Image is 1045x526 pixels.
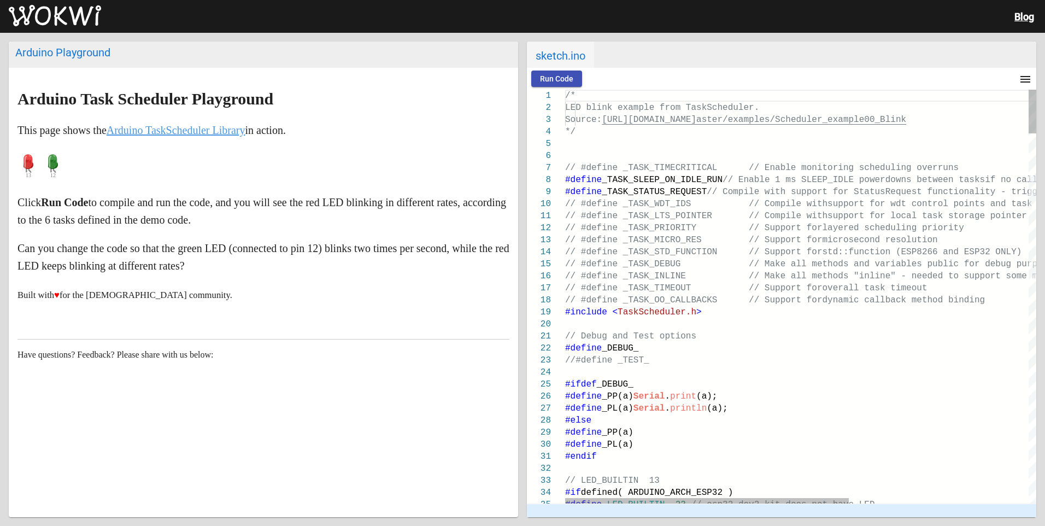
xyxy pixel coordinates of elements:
small: Built with for the [DEMOGRAPHIC_DATA] community. [17,290,232,300]
div: 31 [527,451,551,463]
span: . [665,404,670,413]
span: oring scheduling overruns [827,163,959,173]
span: . [665,391,670,401]
div: 17 [527,282,551,294]
div: 32 [527,463,551,475]
div: Arduino Playground [15,46,512,59]
strong: Run Code [41,196,88,208]
span: // Compile with support for StatusRequest function [707,187,969,197]
div: 8 [527,174,551,186]
span: (a); [707,404,727,413]
div: 7 [527,162,551,174]
span: #define [565,187,602,197]
div: 30 [527,439,551,451]
span: // #define _TASK_DEBUG // Make all met [565,259,827,269]
span: dynamic callback method binding [822,295,985,305]
span: _PL(a) [602,404,633,413]
span: #else [565,416,591,425]
div: 12 [527,222,551,234]
span: // Enable 1 ms SLEEP_IDLE powerdowns between tasks [723,175,985,185]
div: 27 [527,402,551,414]
span: #endif [565,452,597,461]
span: TaskScheduler.h [618,307,696,317]
span: // #define _TASK_MICRO_RES // Support for [565,235,822,245]
div: 6 [527,150,551,162]
div: 21 [527,330,551,342]
span: LED blink example from TaskScheduler. [565,103,759,113]
div: 1 [527,90,551,102]
span: Serial [633,391,665,401]
span: #define [565,428,602,437]
div: 23 [527,354,551,366]
div: 34 [527,487,551,499]
span: // #define _TASK_STD_FUNCTION // Support for [565,247,822,257]
div: 33 [527,475,551,487]
span: [URL][DOMAIN_NAME] [602,115,696,125]
span: defined( ARDUINO_ARCH_ESP32 ) [581,488,733,498]
span: // #define _TASK_INLINE // Make all met [565,271,827,281]
span: #define [565,343,602,353]
p: Click to compile and run the code, and you will see the red LED blinking in different rates, acco... [17,194,509,229]
span: > [696,307,702,317]
span: sketch.ino [527,42,594,68]
span: overall task timeout [822,283,927,293]
span: Have questions? Feedback? Please share with us below: [17,350,214,359]
span: _PL(a) [602,440,633,449]
span: Source: [565,115,602,125]
span: (a); [696,391,717,401]
div: 15 [527,258,551,270]
div: 13 [527,234,551,246]
span: println [670,404,707,413]
div: 20 [527,318,551,330]
div: 18 [527,294,551,306]
div: 11 [527,210,551,222]
span: < [612,307,618,317]
p: Can you change the code so that the green LED (connected to pin 12) blinks two times per second, ... [17,239,509,274]
h2: Arduino Task Scheduler Playground [17,90,509,108]
span: #define [565,440,602,449]
p: This page shows the in action. [17,121,509,139]
span: microsecond resolution [822,235,937,245]
span: _DEBUG_ [597,379,633,389]
span: #define [565,391,602,401]
span: _TASK_SLEEP_ON_IDLE_RUN [602,175,723,185]
div: 19 [527,306,551,318]
span: Run Code [540,74,573,83]
div: 26 [527,390,551,402]
span: // #define _TASK_TIMECRITICAL // Enable monit [565,163,827,173]
span: layered scheduling priority [822,223,964,233]
div: 14 [527,246,551,258]
span: // #define _TASK_TIMEOUT // Support for [565,283,822,293]
span: _PP(a) [602,428,633,437]
a: Blog [1014,11,1034,22]
span: #include [565,307,607,317]
span: #define [565,404,602,413]
div: 2 [527,102,551,114]
div: 28 [527,414,551,426]
button: Run Code [531,71,582,87]
span: // LED_BUILTIN 13 [565,476,660,486]
div: 29 [527,426,551,439]
span: #define [565,175,602,185]
div: 4 [527,126,551,138]
span: #if [565,488,581,498]
span: print [670,391,696,401]
img: Wokwi [9,5,101,27]
span: // #define _TASK_LTS_POINTER // Compile with [565,211,827,221]
span: ♥ [54,290,60,300]
span: //#define _TEST_ [565,355,649,365]
div: 3 [527,114,551,126]
span: // #define _TASK_WDT_IDS // Compile with [565,199,827,209]
div: 25 [527,378,551,390]
span: // Debug and Test options [565,331,696,341]
span: // #define _TASK_PRIORITY // Support for [565,223,822,233]
div: 10 [527,198,551,210]
span: #ifdef [565,379,597,389]
div: 9 [527,186,551,198]
mat-icon: menu [1019,73,1032,86]
a: Arduino TaskScheduler Library [107,124,245,136]
div: 35 [527,499,551,511]
span: _TASK_STATUS_REQUEST [602,187,707,197]
span: std::function (ESP8266 and ESP32 ONLY) [822,247,1021,257]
